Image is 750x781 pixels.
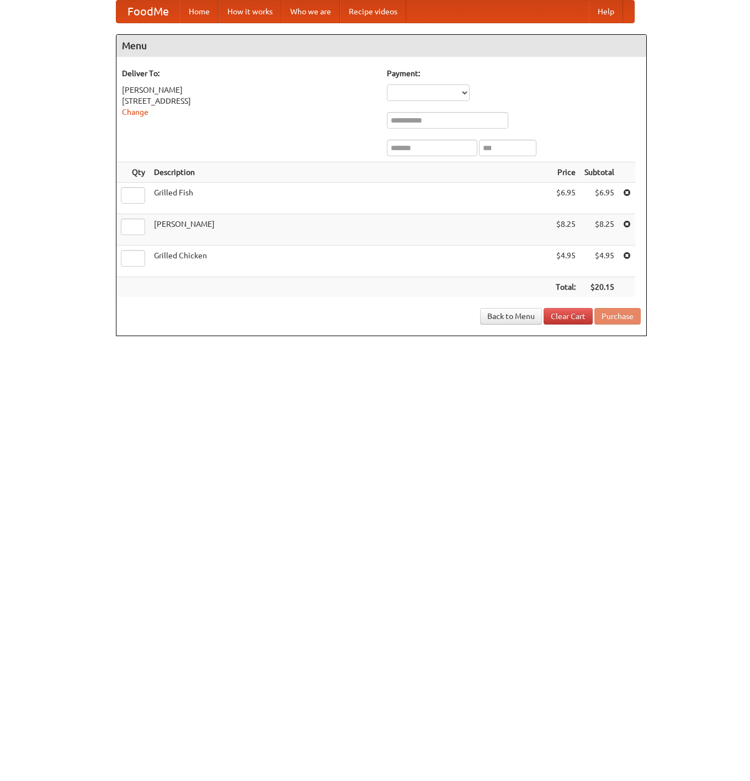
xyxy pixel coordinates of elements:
[580,183,619,214] td: $6.95
[281,1,340,23] a: Who we are
[580,246,619,277] td: $4.95
[340,1,406,23] a: Recipe videos
[551,246,580,277] td: $4.95
[122,68,376,79] h5: Deliver To:
[551,277,580,297] th: Total:
[150,183,551,214] td: Grilled Fish
[580,162,619,183] th: Subtotal
[150,246,551,277] td: Grilled Chicken
[551,162,580,183] th: Price
[594,308,641,325] button: Purchase
[480,308,542,325] a: Back to Menu
[122,84,376,95] div: [PERSON_NAME]
[116,162,150,183] th: Qty
[589,1,623,23] a: Help
[116,35,646,57] h4: Menu
[122,108,148,116] a: Change
[387,68,641,79] h5: Payment:
[116,1,180,23] a: FoodMe
[122,95,376,107] div: [STREET_ADDRESS]
[180,1,219,23] a: Home
[150,214,551,246] td: [PERSON_NAME]
[544,308,593,325] a: Clear Cart
[580,214,619,246] td: $8.25
[551,183,580,214] td: $6.95
[580,277,619,297] th: $20.15
[551,214,580,246] td: $8.25
[219,1,281,23] a: How it works
[150,162,551,183] th: Description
